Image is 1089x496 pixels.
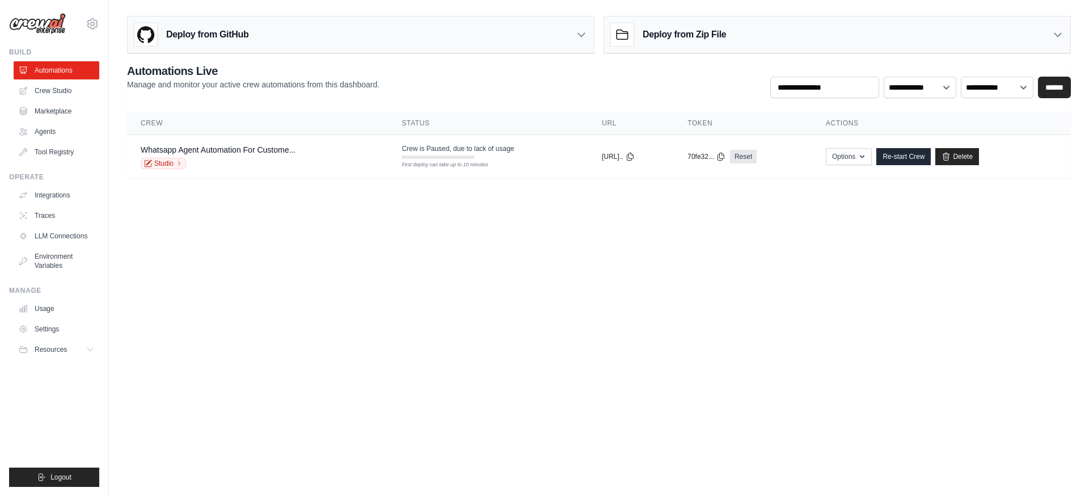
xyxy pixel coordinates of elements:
h3: Deploy from GitHub [166,28,248,41]
a: Settings [14,320,99,338]
h3: Deploy from Zip File [643,28,726,41]
a: Studio [141,158,186,169]
th: Token [674,112,812,135]
th: URL [588,112,674,135]
th: Actions [812,112,1071,135]
a: Marketplace [14,102,99,120]
th: Status [388,112,588,135]
a: Crew Studio [14,82,99,100]
a: Whatsapp Agent Automation For Custome... [141,145,296,154]
span: Logout [50,473,71,482]
div: Operate [9,173,99,182]
button: 70fe32... [687,152,725,161]
a: Integrations [14,186,99,204]
p: Manage and monitor your active crew automations from this dashboard. [127,79,379,90]
a: Delete [935,148,979,165]
a: Environment Variables [14,247,99,275]
a: Usage [14,300,99,318]
div: Build [9,48,99,57]
button: Logout [9,468,99,487]
a: LLM Connections [14,227,99,245]
button: Options [826,148,872,165]
h2: Automations Live [127,63,379,79]
a: Agents [14,123,99,141]
a: Re-start Crew [876,148,931,165]
th: Crew [127,112,388,135]
span: Crew is Paused, due to lack of usage [402,144,514,153]
a: Tool Registry [14,143,99,161]
img: GitHub Logo [134,23,157,46]
img: Logo [9,13,66,35]
a: Reset [730,150,757,163]
a: Traces [14,207,99,225]
button: Resources [14,341,99,359]
span: Resources [35,345,67,354]
div: Manage [9,286,99,295]
a: Automations [14,61,99,79]
div: First deploy can take up to 10 minutes [402,161,474,169]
